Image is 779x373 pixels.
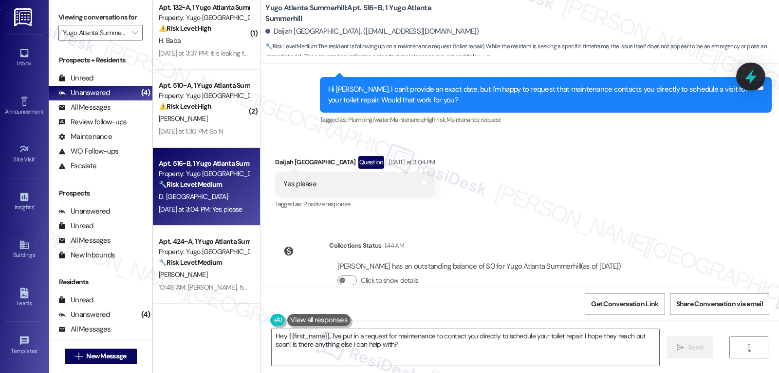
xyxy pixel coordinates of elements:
strong: ⚠️ Risk Level: High [159,24,211,33]
span: • [43,107,45,114]
div: [DATE] at 1:30 PM: So N [159,127,223,136]
div: Yes please [283,179,316,189]
span: [PERSON_NAME] [159,270,207,279]
button: New Message [65,349,137,364]
i:  [75,353,82,360]
textarea: Hey {{first_name}}, I've put in a request for maintenance to contact you directly to schedule you... [272,329,659,366]
img: ResiDesk Logo [14,8,34,26]
div: Unanswered [58,88,110,98]
div: Property: Yugo [GEOGRAPHIC_DATA] Summerhill [159,91,249,101]
div: All Messages [58,102,111,113]
strong: 🔧 Risk Level: Medium [265,42,317,50]
a: Buildings [5,236,44,263]
strong: 🔧 Risk Level: Medium [159,180,222,189]
i:  [132,29,138,37]
div: All Messages [58,324,111,334]
span: High risk , [424,116,446,124]
label: Click to show details [361,275,418,286]
div: Tagged as: [320,113,772,127]
strong: 🔧 Risk Level: Medium [159,258,222,267]
div: 1:44 AM [382,240,404,251]
div: Review follow-ups [58,117,127,127]
div: [PERSON_NAME] has an outstanding balance of $0 for Yugo Atlanta Summerhill (as of [DATE]) [337,261,621,272]
span: D. [GEOGRAPHIC_DATA] [159,192,228,201]
div: Property: Yugo [GEOGRAPHIC_DATA] Summerhill [159,13,249,23]
span: Send [688,342,703,353]
div: Unread [58,295,93,305]
span: Plumbing/water , [348,116,390,124]
span: Maintenance , [390,116,424,124]
i:  [677,344,684,352]
div: Unanswered [58,206,110,216]
span: Get Conversation Link [591,299,658,309]
span: Share Conversation via email [676,299,763,309]
button: Send [667,336,714,358]
div: Hi [PERSON_NAME], I can't provide an exact date, but I'm happy to request that maintenance contac... [328,84,756,105]
div: Apt. 424~A, 1 Yugo Atlanta Summerhill [159,236,249,247]
div: WO Follow-ups [58,146,118,157]
div: [DATE] at 3:04 PM: Yes please [159,205,242,214]
i:  [745,344,753,352]
button: Get Conversation Link [585,293,665,315]
div: Unread [58,221,93,231]
a: Templates • [5,333,44,359]
div: All Messages [58,236,111,246]
div: Apt. 516~B, 1 Yugo Atlanta Summerhill [159,158,249,169]
div: 10:48 AM: [PERSON_NAME], how’s everything going for you at [GEOGRAPHIC_DATA] Summerhill? Has it m... [159,283,639,292]
div: (4) [139,85,153,100]
div: Prospects [49,188,152,198]
div: Property: Yugo [GEOGRAPHIC_DATA] Summerhill [159,169,249,179]
span: Positive response [303,200,350,208]
div: (4) [139,307,153,322]
a: Inbox [5,45,44,71]
div: Residents [49,277,152,287]
div: Prospects + Residents [49,55,152,65]
b: Yugo Atlanta Summerhill: Apt. 516~B, 1 Yugo Atlanta Summerhill [265,3,460,24]
span: [PERSON_NAME] [159,114,207,123]
input: All communities [63,25,127,40]
button: Share Conversation via email [670,293,769,315]
div: Collections Status [329,240,381,251]
div: Tagged as: [275,197,435,211]
span: New Message [86,351,126,361]
div: New Inbounds [58,250,115,260]
span: • [35,155,37,161]
div: Question [358,156,384,168]
span: • [37,346,39,353]
div: Daijah [GEOGRAPHIC_DATA] [275,156,435,172]
div: Property: Yugo [GEOGRAPHIC_DATA] Summerhill [159,247,249,257]
div: Escalate [58,161,96,171]
div: Apt. 132~A, 1 Yugo Atlanta Summerhill [159,2,249,13]
div: Unread [58,73,93,83]
div: Unanswered [58,310,110,320]
a: Insights • [5,189,44,215]
div: Apt. 510~A, 1 Yugo Atlanta Summerhill [159,80,249,91]
a: Site Visit • [5,141,44,167]
span: H. Baba [159,36,181,45]
div: [DATE] at 3:04 PM [387,157,435,167]
div: Maintenance [58,132,112,142]
label: Viewing conversations for [58,10,143,25]
span: Maintenance request [446,116,501,124]
a: Leads [5,285,44,311]
div: Daijah [GEOGRAPHIC_DATA]. ([EMAIL_ADDRESS][DOMAIN_NAME]) [265,26,479,37]
span: : The resident is following up on a maintenance request (toilet repair). While the resident is se... [265,41,779,62]
span: • [34,202,35,209]
strong: ⚠️ Risk Level: High [159,102,211,111]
